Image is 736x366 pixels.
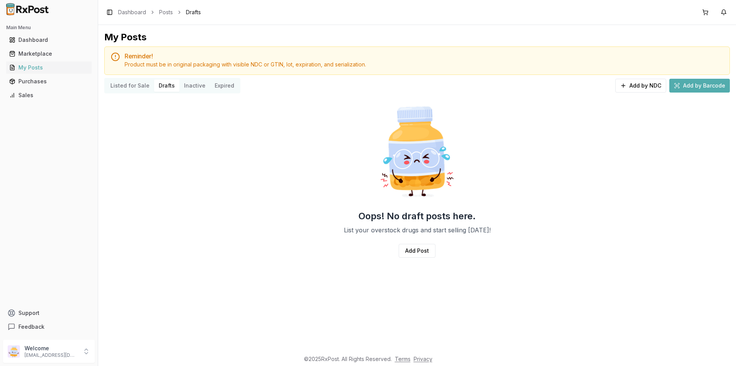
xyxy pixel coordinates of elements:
h2: Oops! No draft posts here. [358,210,476,222]
h5: Reminder! [125,53,723,59]
button: Feedback [3,320,95,334]
button: Sales [3,89,95,101]
a: My Posts [6,61,92,75]
nav: breadcrumb [118,8,201,16]
div: Product must be in original packaging with visible NDC or GTIN, lot, expiration, and serialization. [125,61,723,68]
a: Dashboard [6,33,92,47]
div: Dashboard [9,36,89,44]
button: Purchases [3,75,95,88]
button: Marketplace [3,48,95,60]
a: Privacy [414,356,432,362]
button: My Posts [3,61,95,74]
div: Purchases [9,78,89,85]
a: Purchases [6,75,92,88]
button: Listed for Sale [106,79,154,92]
img: Sad Pill Bottle [368,103,466,201]
p: List your overstock drugs and start selling [DATE]! [344,225,491,235]
a: Sales [6,88,92,102]
button: Drafts [154,79,179,92]
button: Support [3,306,95,320]
img: RxPost Logo [3,3,52,15]
h2: Main Menu [6,25,92,31]
p: [EMAIL_ADDRESS][DOMAIN_NAME] [25,352,78,358]
a: Add Post [399,244,435,258]
a: Terms [395,356,411,362]
button: Inactive [179,79,210,92]
div: Marketplace [9,50,89,58]
a: Dashboard [118,8,146,16]
button: Add by Barcode [669,79,730,93]
a: Marketplace [6,47,92,61]
button: Dashboard [3,34,95,46]
button: Add by NDC [615,79,666,93]
span: Drafts [186,8,201,16]
a: Posts [159,8,173,16]
img: User avatar [8,345,20,358]
div: Sales [9,91,89,99]
div: My Posts [104,31,146,43]
span: Feedback [18,323,44,331]
p: Welcome [25,344,78,352]
button: Expired [210,79,239,92]
div: My Posts [9,64,89,71]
